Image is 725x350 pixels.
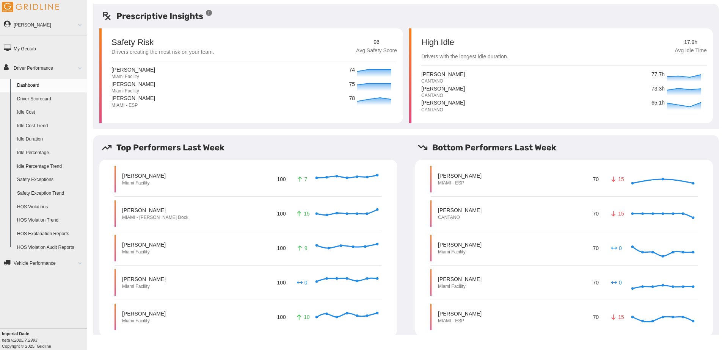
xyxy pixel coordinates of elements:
[296,210,308,217] p: 15
[102,10,213,22] h5: Prescriptive Insights
[349,80,355,89] p: 75
[438,214,482,221] p: CANTANO
[2,331,29,336] b: Imperial Dade
[14,173,87,187] a: Safety Exceptions
[592,243,600,253] p: 70
[2,338,37,342] i: beta v.2025.7.2993
[610,244,622,252] p: 0
[14,200,87,214] a: HOS Violations
[421,53,508,61] p: Drivers with the longest idle duration.
[122,318,166,324] p: Miami Facility
[592,174,600,184] p: 70
[111,48,214,56] p: Drivers creating the most risk on your team.
[111,88,155,94] p: Miami Facility
[421,92,465,99] p: CANTANO
[122,214,188,221] p: MIAMI - [PERSON_NAME] Dock
[276,243,287,253] p: 100
[417,141,719,154] h5: Bottom Performers Last Week
[111,38,154,47] p: Safety Risk
[356,47,397,55] p: Avg Safety Score
[2,2,59,12] img: Gridline
[438,241,482,248] p: [PERSON_NAME]
[111,102,155,109] p: MIAMI - ESP
[438,180,482,186] p: MIAMI - ESP
[651,85,665,93] p: 73.3h
[14,146,87,160] a: Idle Percentage
[438,310,482,317] p: [PERSON_NAME]
[296,244,308,252] p: 9
[111,80,155,88] p: [PERSON_NAME]
[421,107,465,113] p: CANTANO
[122,241,166,248] p: [PERSON_NAME]
[14,227,87,241] a: HOS Explanation Reports
[122,172,166,180] p: [PERSON_NAME]
[296,313,308,321] p: 10
[122,310,166,317] p: [PERSON_NAME]
[610,175,622,183] p: 15
[14,79,87,92] a: Dashboard
[276,312,287,322] p: 100
[651,99,665,107] p: 65.1h
[349,66,355,74] p: 74
[122,275,166,283] p: [PERSON_NAME]
[122,249,166,255] p: Miami Facility
[122,283,166,290] p: Miami Facility
[592,277,600,287] p: 70
[421,70,465,78] p: [PERSON_NAME]
[438,206,482,214] p: [PERSON_NAME]
[276,208,287,219] p: 100
[356,38,397,47] p: 96
[14,160,87,173] a: Idle Percentage Trend
[111,94,155,102] p: [PERSON_NAME]
[675,38,707,47] p: 17.9h
[276,277,287,287] p: 100
[592,312,600,322] p: 70
[2,331,87,349] div: Copyright © 2025, Gridline
[14,187,87,200] a: Safety Exception Trend
[438,275,482,283] p: [PERSON_NAME]
[122,180,166,186] p: Miami Facility
[276,174,287,184] p: 100
[14,214,87,227] a: HOS Violation Trend
[675,47,707,55] p: Avg Idle Time
[438,283,482,290] p: Miami Facility
[610,210,622,217] p: 15
[14,106,87,119] a: Idle Cost
[610,313,622,321] p: 15
[592,208,600,219] p: 70
[111,73,155,80] p: Miami Facility
[14,133,87,146] a: Idle Duration
[14,119,87,133] a: Idle Cost Trend
[296,279,308,286] p: 0
[102,141,403,154] h5: Top Performers Last Week
[349,94,355,103] p: 78
[438,318,482,324] p: MIAMI - ESP
[610,279,622,286] p: 0
[421,38,508,47] p: High Idle
[421,78,465,84] p: CANTANO
[651,70,665,79] p: 77.7h
[438,249,482,255] p: Miami Facility
[296,175,308,183] p: 7
[421,85,465,92] p: [PERSON_NAME]
[438,172,482,180] p: [PERSON_NAME]
[421,99,465,106] p: [PERSON_NAME]
[111,66,155,73] p: [PERSON_NAME]
[14,241,87,255] a: HOS Violation Audit Reports
[122,206,188,214] p: [PERSON_NAME]
[14,92,87,106] a: Driver Scorecard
